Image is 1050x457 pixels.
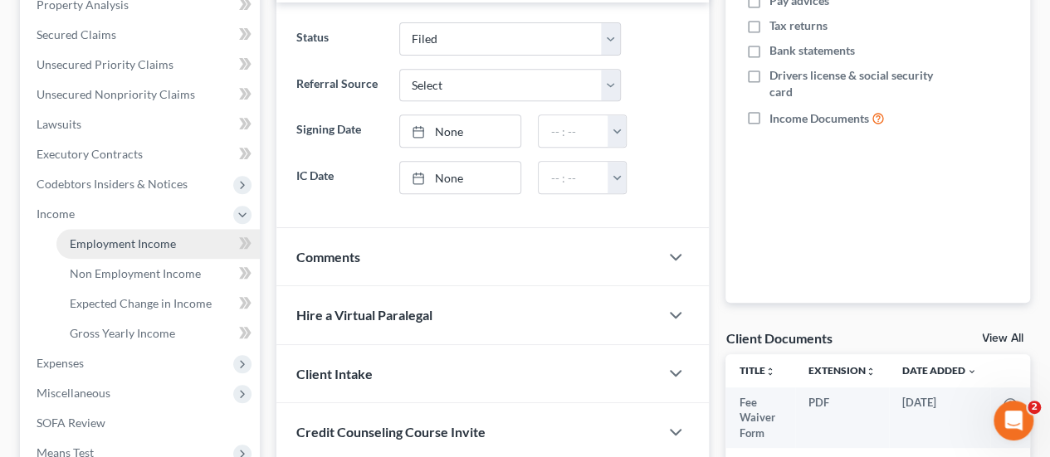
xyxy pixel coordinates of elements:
[539,162,608,193] input: -- : --
[1028,401,1041,414] span: 2
[808,364,876,377] a: Extensionunfold_more
[37,27,116,41] span: Secured Claims
[70,266,201,280] span: Non Employment Income
[23,408,260,438] a: SOFA Review
[70,326,175,340] span: Gross Yearly Income
[739,364,774,377] a: Titleunfold_more
[889,387,990,448] td: [DATE]
[37,147,143,161] span: Executory Contracts
[37,207,75,221] span: Income
[23,80,260,109] a: Unsecured Nonpriority Claims
[725,329,832,347] div: Client Documents
[296,424,486,440] span: Credit Counseling Course Invite
[288,161,390,194] label: IC Date
[769,42,854,59] span: Bank statements
[56,289,260,318] a: Expected Change in Income
[725,387,795,448] td: Fee Waiver Form
[23,139,260,169] a: Executory Contracts
[866,367,876,377] i: unfold_more
[296,366,373,382] span: Client Intake
[769,17,827,34] span: Tax returns
[37,177,188,191] span: Codebtors Insiders & Notices
[37,356,84,370] span: Expenses
[795,387,889,448] td: PDF
[288,69,390,102] label: Referral Source
[994,401,1033,440] iframe: Intercom live chat
[56,318,260,348] a: Gross Yearly Income
[902,364,977,377] a: Date Added expand_more
[23,50,260,80] a: Unsecured Priority Claims
[70,236,176,250] span: Employment Income
[769,67,940,100] span: Drivers license & social security card
[764,367,774,377] i: unfold_more
[400,162,521,193] a: None
[288,114,390,148] label: Signing Date
[967,367,977,377] i: expand_more
[37,386,110,400] span: Miscellaneous
[23,20,260,50] a: Secured Claims
[539,115,608,147] input: -- : --
[56,259,260,289] a: Non Employment Income
[23,109,260,139] a: Lawsuits
[37,416,105,430] span: SOFA Review
[288,22,390,56] label: Status
[37,117,81,131] span: Lawsuits
[37,87,195,101] span: Unsecured Nonpriority Claims
[982,333,1023,344] a: View All
[400,115,521,147] a: None
[70,296,212,310] span: Expected Change in Income
[37,57,173,71] span: Unsecured Priority Claims
[769,110,868,127] span: Income Documents
[296,249,360,265] span: Comments
[296,307,432,323] span: Hire a Virtual Paralegal
[56,229,260,259] a: Employment Income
